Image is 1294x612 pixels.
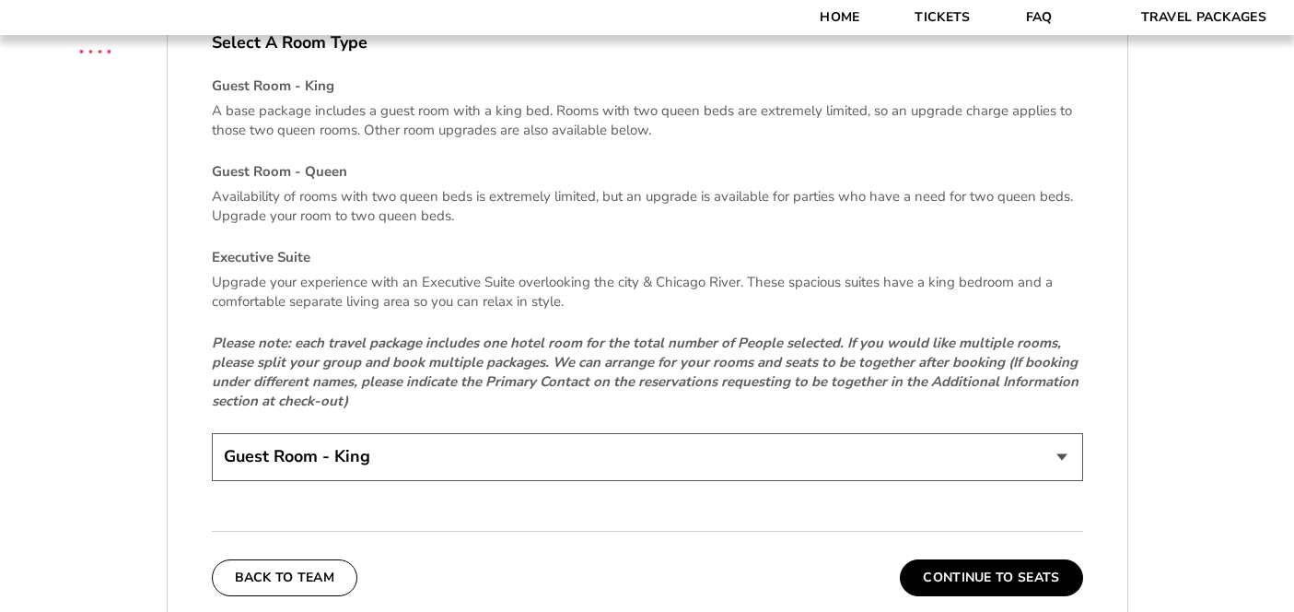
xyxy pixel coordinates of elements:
[212,248,1083,267] h4: Executive Suite
[212,273,1083,312] p: Upgrade your experience with an Executive Suite overlooking the city & Chicago River. These spaci...
[212,187,1083,226] p: Availability of rooms with two queen beds is extremely limited, but an upgrade is available for p...
[212,334,1078,410] em: Please note: each travel package includes one hotel room for the total number of People selected....
[212,76,1083,96] h4: Guest Room - King
[212,162,1083,182] h4: Guest Room - Queen
[212,559,358,596] button: Back To Team
[212,31,1083,54] label: Select A Room Type
[900,559,1082,596] button: Continue To Seats
[212,101,1083,140] p: A base package includes a guest room with a king bed. Rooms with two queen beds are extremely lim...
[55,9,135,89] img: CBS Sports Thanksgiving Classic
